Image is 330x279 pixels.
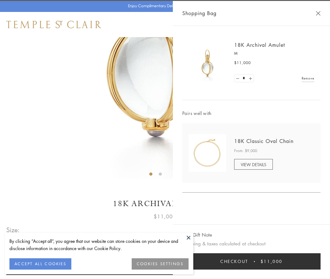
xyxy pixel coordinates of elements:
[234,138,294,145] a: 18K Classic Oval Chain
[182,253,321,270] button: Checkout $11,000
[9,238,189,252] div: By clicking “Accept all”, you agree that our website can store cookies on your device and disclos...
[182,231,212,239] button: Add Gift Note
[154,212,176,221] span: $11,000
[234,74,241,82] a: Set quantity to 0
[247,74,253,82] a: Set quantity to 2
[128,3,199,9] p: Enjoy Complimentary Delivery & Returns
[189,44,226,82] img: 18K Archival Amulet
[302,75,314,82] a: Remove
[234,41,285,48] a: 18K Archival Amulet
[132,258,189,270] button: COOKIES SETTINGS
[6,21,101,28] img: Temple St. Clair
[182,9,217,17] span: Shopping Bag
[234,50,314,57] p: M
[182,240,321,248] p: Shipping & taxes calculated at checkout
[234,159,273,170] a: VIEW DETAILS
[6,198,324,209] h1: 18K Archival Amulet
[241,161,266,167] span: VIEW DETAILS
[182,110,321,117] span: Pairs well with
[261,258,283,265] span: $11,000
[6,225,20,235] span: Size:
[9,258,71,270] button: ACCEPT ALL COOKIES
[316,11,321,16] button: Close Shopping Bag
[220,258,248,265] span: Checkout
[234,60,251,66] span: $11,000
[234,148,257,154] span: From: $9,000
[189,134,226,172] img: N88865-OV18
